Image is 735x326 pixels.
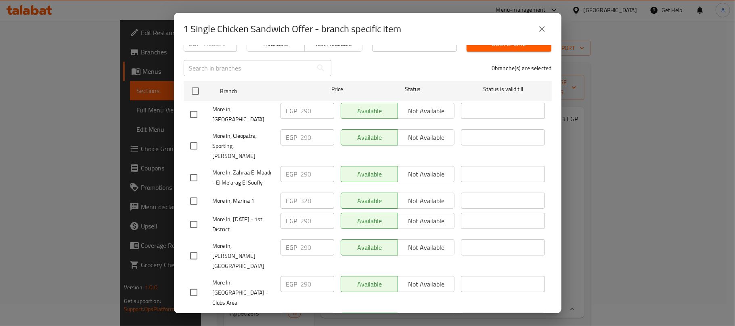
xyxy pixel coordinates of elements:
input: Please enter price [301,276,334,292]
input: Please enter price [301,193,334,209]
input: Please enter price [301,213,334,229]
span: More In, [DATE] - 1st District [213,214,274,235]
h2: 1 Single Chicken Sandwich Offer - branch specific item [184,23,402,35]
span: More in, Marina 1 [213,196,274,206]
p: EGP [286,216,297,226]
p: EGP [286,106,297,116]
span: Available [250,38,302,50]
input: Search in branches [184,60,313,76]
span: More In, Zahraa El Maadi - El Me'arag El Soufly [213,168,274,188]
input: Please enter price [301,239,334,255]
span: Status [371,84,454,94]
p: EGP [286,133,297,142]
span: Not available [308,38,359,50]
p: EGP [286,279,297,289]
input: Please enter price [301,129,334,145]
p: EGP [286,243,297,252]
span: Price [310,84,364,94]
input: Please enter price [301,166,334,182]
input: Please enter price [301,103,334,119]
p: EGP [286,196,297,206]
span: More in, [GEOGRAPHIC_DATA] [213,104,274,125]
button: close [532,19,552,39]
p: 0 branche(s) are selected [492,64,552,72]
span: Status is valid till [461,84,545,94]
p: EGP [286,169,297,179]
span: Branch [220,86,304,96]
p: EGP [189,39,201,48]
span: More in, Cleopatra, Sporting, [PERSON_NAME] [213,131,274,161]
span: More In, [GEOGRAPHIC_DATA] - Clubs Area [213,278,274,308]
span: More in, [PERSON_NAME][GEOGRAPHIC_DATA] [213,241,274,271]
